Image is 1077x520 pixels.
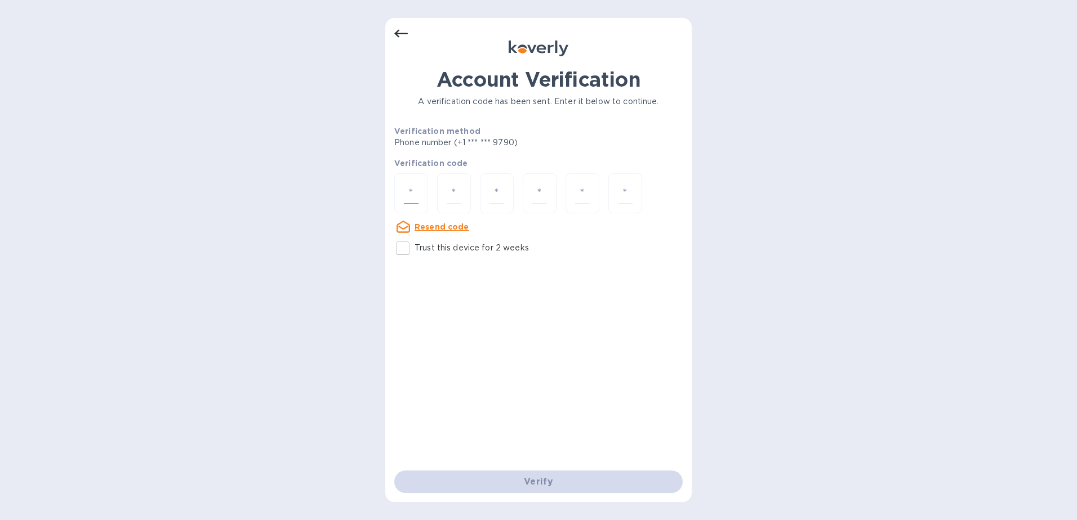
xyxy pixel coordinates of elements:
p: A verification code has been sent. Enter it below to continue. [394,96,683,107]
u: Resend code [415,222,469,231]
p: Verification code [394,158,683,169]
b: Verification method [394,127,480,136]
h1: Account Verification [394,68,683,91]
p: Phone number (+1 *** *** 9790) [394,137,604,149]
p: Trust this device for 2 weeks [415,242,529,254]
